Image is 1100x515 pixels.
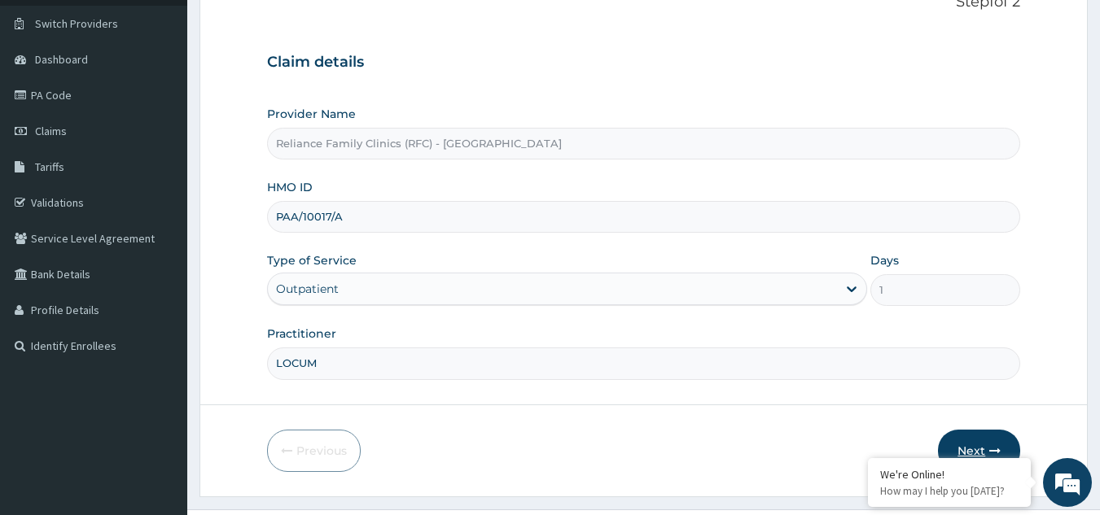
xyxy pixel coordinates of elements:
div: Outpatient [276,281,339,297]
label: Provider Name [267,106,356,122]
p: How may I help you today? [880,484,1019,498]
h3: Claim details [267,54,1021,72]
label: Type of Service [267,252,357,268]
div: We're Online! [880,467,1019,482]
span: Tariffs [35,159,64,174]
label: HMO ID [267,179,313,195]
button: Previous [267,430,361,472]
input: Enter HMO ID [267,201,1021,233]
span: Claims [35,124,67,138]
button: Next [938,430,1020,472]
label: Days [870,252,899,268]
span: Switch Providers [35,16,118,31]
label: Practitioner [267,325,336,342]
input: Enter Name [267,347,1021,379]
span: Dashboard [35,52,88,67]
